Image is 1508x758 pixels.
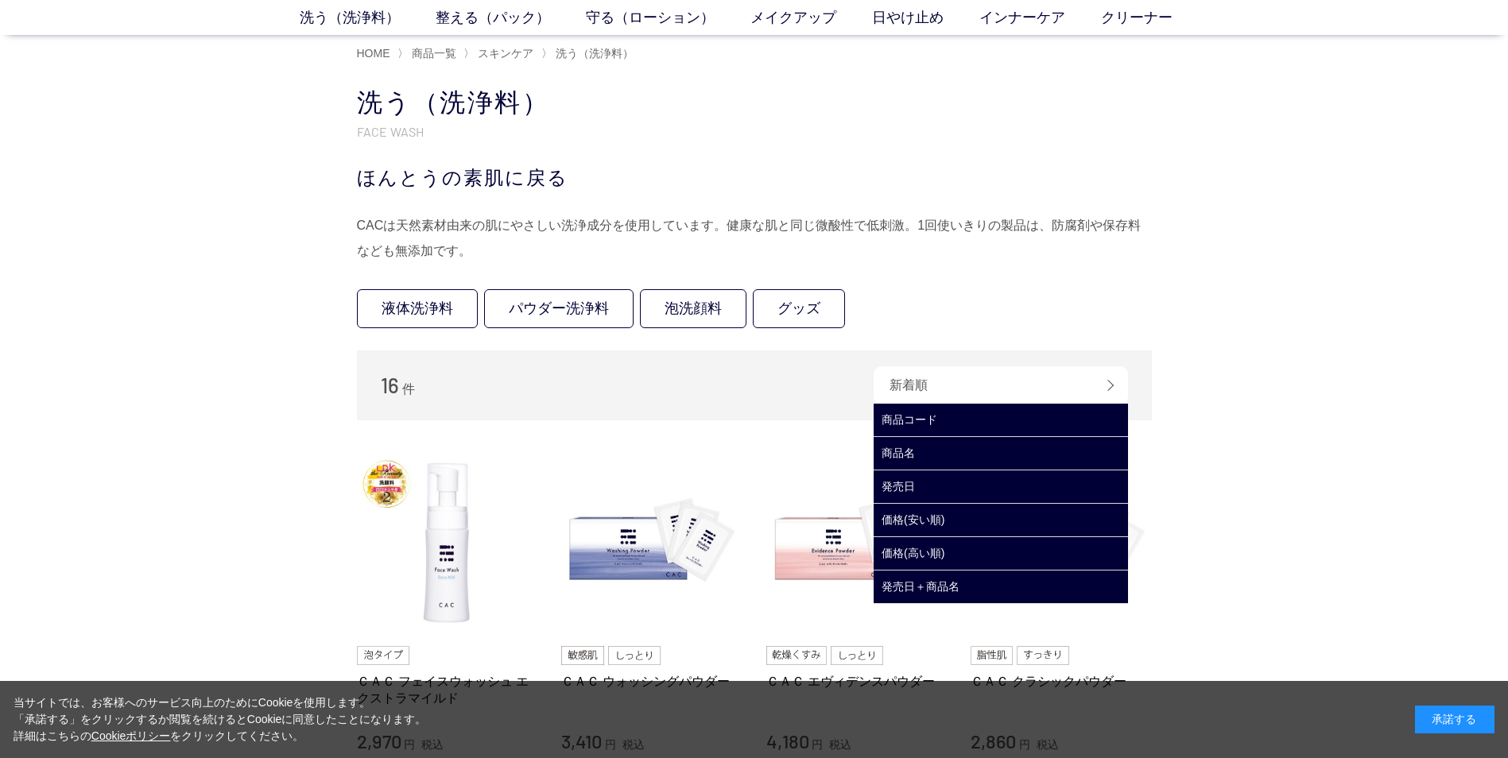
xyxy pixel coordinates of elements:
a: パウダー洗浄料 [484,289,634,328]
a: 泡洗顔料 [640,289,746,328]
span: 16 [381,373,399,397]
a: ＣＡＣ クラシックパウダー [971,673,1152,690]
a: 商品コード [874,404,1128,436]
div: 当サイトでは、お客様へのサービス向上のためにCookieを使用します。 「承諾する」をクリックするか閲覧を続けるとCookieに同意したことになります。 詳細はこちらの をクリックしてください。 [14,694,427,744]
a: クリーナー [1101,7,1208,29]
a: スキンケア [475,47,533,60]
a: ＣＡＣ ウォッシングパウダー [561,673,742,690]
img: 敏感肌 [561,646,604,665]
img: しっとり [608,646,661,665]
a: ＣＡＣ フェイスウォッシュ エクストラマイルド [357,673,538,707]
img: 脂性肌 [971,646,1013,665]
a: 日やけ止め [872,7,979,29]
a: 洗う（洗浄料） [300,7,436,29]
a: インナーケア [979,7,1101,29]
div: CACは天然素材由来の肌にやさしい洗浄成分を使用しています。健康な肌と同じ微酸性で低刺激。1回使いきりの製品は、防腐剤や保存料なども無添加です。 [357,213,1152,264]
a: 商品名 [874,437,1128,470]
img: ＣＡＣ フェイスウォッシュ エクストラマイルド [357,452,538,633]
div: 承諾する [1415,706,1494,733]
a: HOME [357,47,390,60]
a: 商品一覧 [409,47,456,60]
a: 価格(高い順) [874,537,1128,570]
img: ＣＡＣ ウォッシングパウダー [561,452,742,633]
a: 守る（ローション） [586,7,750,29]
p: FACE WASH [357,123,1152,140]
a: メイクアップ [750,7,872,29]
a: グッズ [753,289,845,328]
span: 商品一覧 [412,47,456,60]
a: Cookieポリシー [91,729,171,742]
img: しっとり [831,646,883,665]
a: ＣＡＣ エヴィデンスパウダー [766,673,948,690]
li: 〉 [541,46,638,61]
li: 〉 [397,46,460,61]
span: 件 [402,382,415,396]
a: 整える（パック） [436,7,586,29]
div: ほんとうの素肌に戻る [357,164,1152,192]
h1: 洗う（洗浄料） [357,86,1152,120]
div: 新着順 [874,366,1128,404]
img: ＣＡＣ エヴィデンスパウダー [766,452,948,633]
img: 泡タイプ [357,646,409,665]
li: 〉 [463,46,537,61]
span: スキンケア [478,47,533,60]
a: 発売日 [874,470,1128,503]
a: 洗う（洗浄料） [552,47,634,60]
a: 液体洗浄料 [357,289,478,328]
img: 乾燥くすみ [766,646,828,665]
a: 価格(安い順) [874,504,1128,536]
span: 洗う（洗浄料） [556,47,634,60]
img: すっきり [1017,646,1069,665]
a: 発売日＋商品名 [874,570,1128,603]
